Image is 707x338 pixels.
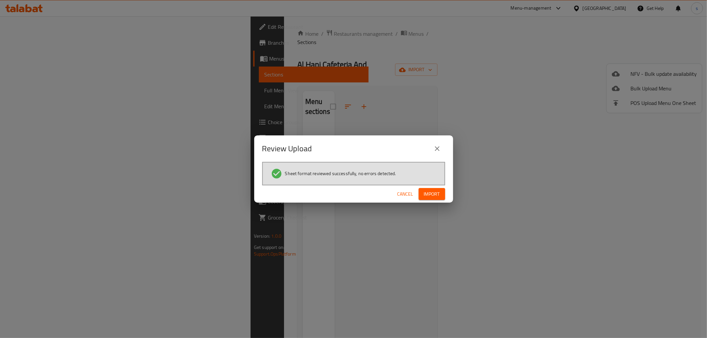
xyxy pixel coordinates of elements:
button: Cancel [395,188,416,200]
button: Import [419,188,445,200]
button: close [429,141,445,157]
span: Import [424,190,440,198]
h2: Review Upload [262,143,312,154]
span: Sheet format reviewed successfully, no errors detected. [285,170,396,177]
span: Cancel [397,190,413,198]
